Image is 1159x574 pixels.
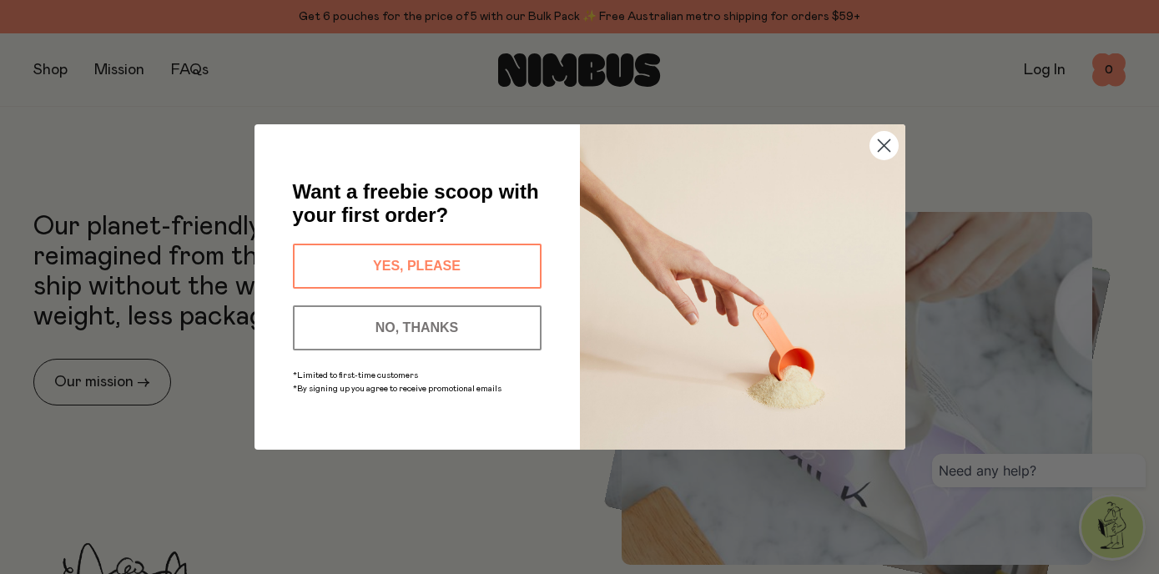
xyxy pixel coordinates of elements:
button: Close dialog [869,131,899,160]
button: NO, THANKS [293,305,542,350]
span: *Limited to first-time customers [293,371,418,380]
img: c0d45117-8e62-4a02-9742-374a5db49d45.jpeg [580,124,905,450]
span: Want a freebie scoop with your first order? [293,180,539,226]
button: YES, PLEASE [293,244,542,289]
span: *By signing up you agree to receive promotional emails [293,385,501,393]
